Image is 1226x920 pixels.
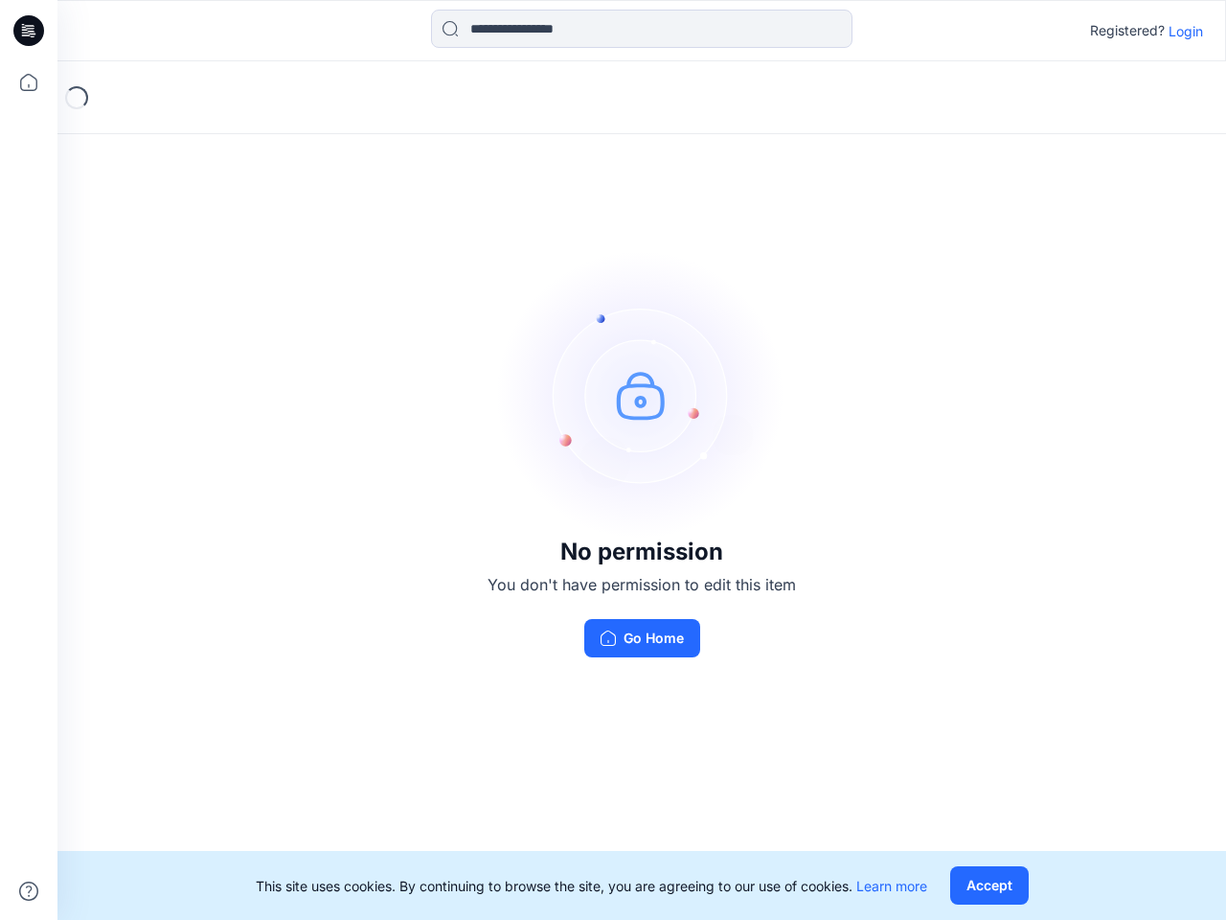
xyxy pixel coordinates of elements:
[856,878,927,894] a: Learn more
[488,539,796,565] h3: No permission
[584,619,700,657] button: Go Home
[1169,21,1203,41] p: Login
[498,251,785,539] img: no-perm.svg
[256,876,927,896] p: This site uses cookies. By continuing to browse the site, you are agreeing to our use of cookies.
[1090,19,1165,42] p: Registered?
[950,866,1029,905] button: Accept
[488,573,796,596] p: You don't have permission to edit this item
